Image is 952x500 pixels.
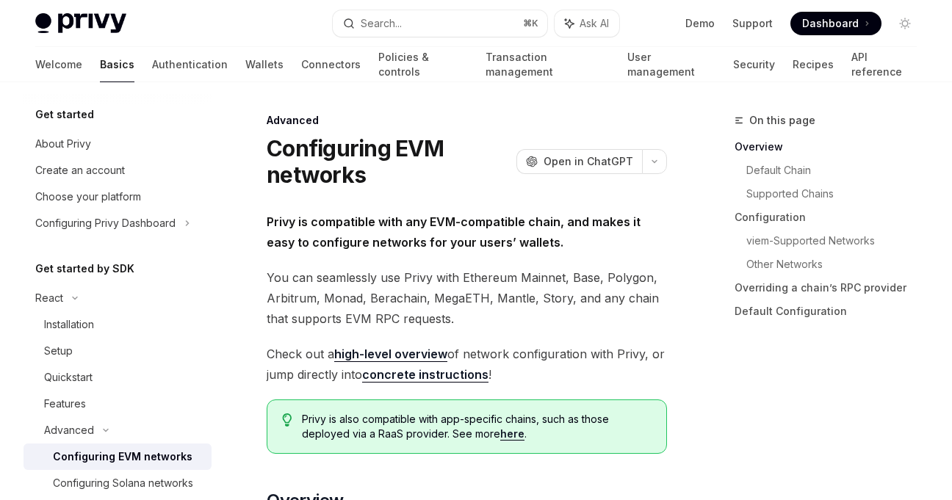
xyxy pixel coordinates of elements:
div: Installation [44,316,94,333]
a: Authentication [152,47,228,82]
div: Quickstart [44,369,93,386]
a: concrete instructions [362,367,488,383]
button: Open in ChatGPT [516,149,642,174]
a: Security [733,47,775,82]
h5: Get started by SDK [35,260,134,278]
a: Basics [100,47,134,82]
div: Create an account [35,162,125,179]
a: Default Chain [746,159,928,182]
span: You can seamlessly use Privy with Ethereum Mainnet, Base, Polygon, Arbitrum, Monad, Berachain, Me... [267,267,667,329]
a: viem-Supported Networks [746,229,928,253]
a: here [500,427,524,441]
a: Setup [24,338,212,364]
strong: Privy is compatible with any EVM-compatible chain, and makes it easy to configure networks for yo... [267,214,641,250]
div: Setup [44,342,73,360]
span: Open in ChatGPT [544,154,633,169]
img: light logo [35,13,126,34]
a: Configuring Solana networks [24,470,212,496]
a: Features [24,391,212,417]
a: Overview [735,135,928,159]
svg: Tip [282,413,292,427]
a: Default Configuration [735,300,928,323]
div: Advanced [44,421,94,439]
a: Supported Chains [746,182,928,206]
a: Welcome [35,47,82,82]
a: About Privy [24,131,212,157]
button: Ask AI [555,10,619,37]
span: Dashboard [802,16,859,31]
div: About Privy [35,135,91,153]
a: Transaction management [486,47,610,82]
a: high-level overview [334,347,447,362]
a: Demo [685,16,715,31]
span: Check out a of network configuration with Privy, or jump directly into ! [267,344,667,385]
a: Support [732,16,773,31]
button: Toggle dark mode [893,12,917,35]
a: Overriding a chain’s RPC provider [735,276,928,300]
span: On this page [749,112,815,129]
a: User management [627,47,715,82]
a: Create an account [24,157,212,184]
div: Configuring Solana networks [53,474,193,492]
a: Policies & controls [378,47,468,82]
a: Installation [24,311,212,338]
a: Wallets [245,47,284,82]
a: API reference [851,47,917,82]
div: Configuring Privy Dashboard [35,214,176,232]
a: Choose your platform [24,184,212,210]
button: Search...⌘K [333,10,547,37]
h1: Configuring EVM networks [267,135,511,188]
a: Configuring EVM networks [24,443,212,470]
a: Quickstart [24,364,212,391]
div: Choose your platform [35,188,141,206]
a: Configuration [735,206,928,229]
div: Search... [361,15,402,32]
a: Dashboard [790,12,881,35]
h5: Get started [35,106,94,123]
div: React [35,289,63,307]
div: Advanced [267,113,667,128]
span: ⌘ K [523,18,538,29]
a: Other Networks [746,253,928,276]
a: Recipes [793,47,834,82]
div: Features [44,395,86,413]
span: Ask AI [580,16,609,31]
a: Connectors [301,47,361,82]
span: Privy is also compatible with app-specific chains, such as those deployed via a RaaS provider. Se... [302,412,652,441]
div: Configuring EVM networks [53,448,192,465]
